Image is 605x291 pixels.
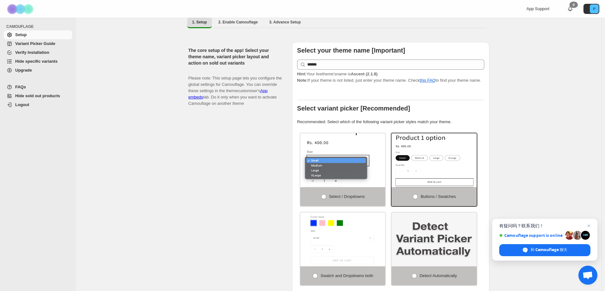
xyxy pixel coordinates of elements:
[499,244,590,256] div: 和 Camouflage 聊天
[420,78,436,83] a: this FAQ
[567,6,573,12] a: 0
[4,57,72,66] a: Hide specific variants
[526,6,549,11] span: App Support
[297,119,484,125] p: Recommended: Select which of the following variant picker styles match your theme.
[297,78,308,83] strong: Note:
[15,59,58,64] span: Hide specific variants
[5,0,37,18] img: Camouflage
[4,48,72,57] a: Verify Installation
[218,20,258,25] span: 2. Enable Camouflage
[570,2,578,8] div: 0
[329,194,365,199] span: Select / Dropdowns
[421,194,456,199] span: Buttons / Swatches
[4,39,72,48] a: Variant Picker Guide
[4,83,72,92] a: FAQs
[15,102,29,107] span: Logout
[298,124,426,205] img: Select / Dropdowns
[585,222,593,230] span: 关闭聊天
[15,32,27,37] span: Setup
[4,30,72,39] a: Setup
[499,223,590,228] span: 有疑问吗？联系我们！
[15,85,26,89] span: FAQs
[6,24,73,29] span: CAMOUFLAGE
[583,4,599,14] button: Avatar with initials P
[192,20,207,25] span: 1. Setup
[590,4,599,13] span: Avatar with initials P
[4,100,72,109] a: Logout
[297,71,484,84] p: If your theme is not listed, just enter your theme name. Check to find your theme name.
[392,212,477,266] img: Detect Automatically
[499,233,563,238] span: Camouflage support is online
[15,68,32,73] span: Upgrade
[297,105,410,112] b: Select variant picker [Recommended]
[4,66,72,75] a: Upgrade
[593,7,595,11] text: P
[420,273,457,278] span: Detect Automatically
[392,133,477,187] img: Buttons / Swatches
[15,50,49,55] span: Verify Installation
[15,41,55,46] span: Variant Picker Guide
[351,72,378,76] strong: Ascent (2.1.8)
[578,266,597,285] div: 开放式聊天
[297,47,405,54] b: Select your theme name [Important]
[4,92,72,100] a: Hide sold out products
[188,69,282,107] p: Please note: This setup page lets you configure the global settings for Camouflage. You can overr...
[188,47,282,66] h2: The core setup of the app! Select your theme name, variant picker layout and action on sold out v...
[297,72,378,76] span: Your live theme's name is
[300,212,385,266] img: Swatch and Dropdowns both
[297,72,307,76] strong: Hint:
[15,93,60,98] span: Hide sold out products
[269,20,301,25] span: 3. Advance Setup
[531,247,567,253] span: 和 Camouflage 聊天
[321,273,373,278] span: Swatch and Dropdowns both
